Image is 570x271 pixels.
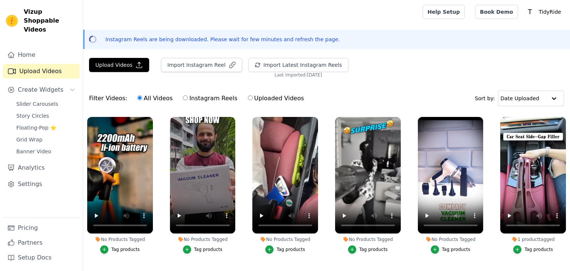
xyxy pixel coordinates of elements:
a: Banner Video [12,146,80,157]
a: Help Setup [423,5,465,19]
span: Grid Wrap [16,136,42,143]
div: Filter Videos: [89,90,308,107]
button: Tag products [348,245,388,254]
button: Tag products [100,245,140,254]
div: Tag products [276,246,305,252]
div: Sort by: [475,91,564,106]
div: No Products Tagged [335,236,401,242]
label: All Videos [137,94,173,103]
a: Setup Docs [3,250,80,265]
input: All Videos [137,95,142,100]
span: Slider Carousels [16,100,58,108]
div: Tag products [524,246,553,252]
input: Instagram Reels [183,95,188,100]
button: Create Widgets [3,82,80,97]
a: Analytics [3,160,80,175]
div: No Products Tagged [252,236,318,242]
input: Uploaded Videos [248,95,253,100]
a: Home [3,48,80,62]
a: Partners [3,235,80,250]
a: Story Circles [12,111,80,121]
span: Vizup Shoppable Videos [24,7,77,34]
a: Slider Carousels [12,99,80,109]
button: Import Instagram Reel [161,58,242,72]
div: Tag products [359,246,388,252]
p: Instagram Reels are being downloaded. Please wait for few minutes and refresh the page. [105,36,340,43]
div: No Products Tagged [87,236,153,242]
a: Pricing [3,221,80,235]
label: Instagram Reels [183,94,237,103]
button: Tag products [265,245,305,254]
span: Last imported: [DATE] [275,72,322,78]
div: No Products Tagged [170,236,236,242]
img: Vizup [6,15,18,27]
span: Create Widgets [18,85,63,94]
a: Settings [3,177,80,192]
text: T [527,8,532,16]
a: Grid Wrap [12,134,80,145]
div: Tag products [194,246,223,252]
span: Floating-Pop ⭐ [16,124,56,131]
a: Upload Videos [3,64,80,79]
a: Floating-Pop ⭐ [12,123,80,133]
button: Tag products [431,245,471,254]
span: Banner Video [16,148,51,155]
button: Tag products [183,245,223,254]
div: Tag products [442,246,471,252]
a: Book Demo [475,5,518,19]
div: Tag products [111,246,140,252]
label: Uploaded Videos [248,94,304,103]
button: Import Latest Instagram Reels [248,58,348,72]
button: T TidyRide [524,5,564,19]
div: 1 product tagged [500,236,566,242]
span: Story Circles [16,112,49,120]
p: TidyRide [536,5,564,19]
div: No Products Tagged [418,236,484,242]
button: Upload Videos [89,58,149,72]
button: Tag products [513,245,553,254]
